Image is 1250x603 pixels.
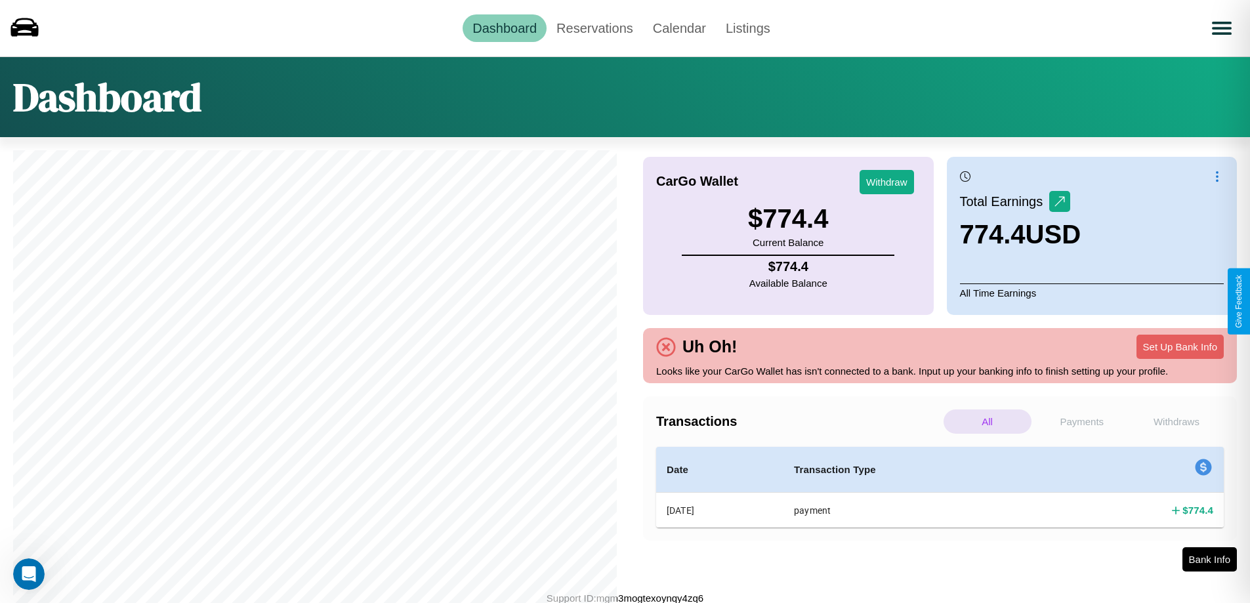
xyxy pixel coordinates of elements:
th: [DATE] [656,493,783,528]
p: Total Earnings [960,190,1050,213]
th: payment [783,493,1053,528]
button: Open menu [1203,10,1240,47]
h1: Dashboard [13,70,201,124]
p: Available Balance [749,274,827,292]
h4: Transaction Type [794,462,1043,478]
h4: Date [667,462,773,478]
h4: $ 774.4 [1182,503,1213,517]
iframe: Intercom live chat [13,558,45,590]
button: Bank Info [1182,547,1237,572]
h3: 774.4 USD [960,220,1081,249]
p: Payments [1038,409,1126,434]
h4: CarGo Wallet [656,174,738,189]
p: All [944,409,1031,434]
h4: Uh Oh! [676,337,743,356]
h3: $ 774.4 [748,204,828,234]
a: Calendar [643,14,716,42]
a: Reservations [547,14,643,42]
a: Dashboard [463,14,547,42]
div: Give Feedback [1234,275,1243,328]
h4: Transactions [656,414,940,429]
table: simple table [656,447,1224,528]
p: Withdraws [1133,409,1220,434]
p: Looks like your CarGo Wallet has isn't connected to a bank. Input up your banking info to finish ... [656,362,1224,380]
button: Withdraw [860,170,914,194]
a: Listings [716,14,780,42]
button: Set Up Bank Info [1136,335,1224,359]
h4: $ 774.4 [749,259,827,274]
p: All Time Earnings [960,283,1224,302]
p: Current Balance [748,234,828,251]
